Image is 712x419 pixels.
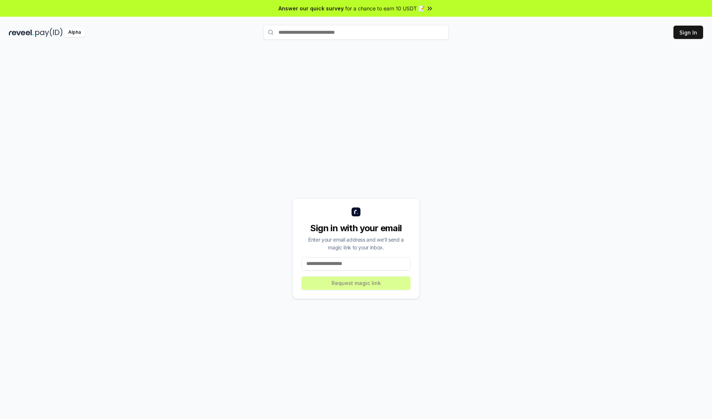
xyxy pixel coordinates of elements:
img: pay_id [35,28,63,37]
div: Enter your email address and we’ll send a magic link to your inbox. [301,236,411,251]
span: for a chance to earn 10 USDT 📝 [345,4,425,12]
div: Alpha [64,28,85,37]
button: Sign In [673,26,703,39]
img: logo_small [352,207,360,216]
span: Answer our quick survey [278,4,344,12]
div: Sign in with your email [301,222,411,234]
img: reveel_dark [9,28,34,37]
